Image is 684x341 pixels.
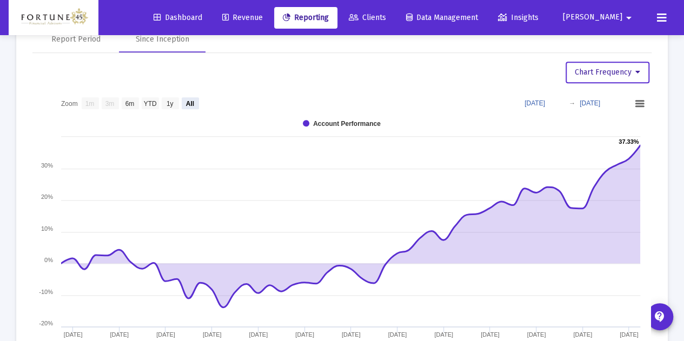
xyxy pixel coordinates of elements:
[85,99,95,107] text: 1m
[156,331,175,338] text: [DATE]
[105,99,115,107] text: 3m
[566,62,649,83] button: Chart Frequency
[313,120,381,128] text: Account Performance
[41,162,53,169] text: 30%
[620,331,639,338] text: [DATE]
[575,68,640,77] span: Chart Frequency
[64,331,83,338] text: [DATE]
[653,310,666,323] mat-icon: contact_support
[186,99,194,107] text: All
[44,257,53,263] text: 0%
[481,331,500,338] text: [DATE]
[569,99,575,107] text: →
[17,7,90,29] img: Dashboard
[573,331,592,338] text: [DATE]
[622,7,635,29] mat-icon: arrow_drop_down
[397,7,487,29] a: Data Management
[580,99,600,107] text: [DATE]
[619,138,639,145] text: 37.33%
[41,193,53,200] text: 20%
[125,99,135,107] text: 6m
[498,13,539,22] span: Insights
[524,99,545,107] text: [DATE]
[388,331,407,338] text: [DATE]
[406,13,478,22] span: Data Management
[434,331,453,338] text: [DATE]
[527,331,546,338] text: [DATE]
[136,34,189,45] div: Since Inception
[110,331,129,338] text: [DATE]
[489,7,547,29] a: Insights
[214,7,271,29] a: Revenue
[51,34,101,45] div: Report Period
[167,99,174,107] text: 1y
[274,7,337,29] a: Reporting
[203,331,222,338] text: [DATE]
[154,13,202,22] span: Dashboard
[349,13,386,22] span: Clients
[61,99,78,107] text: Zoom
[340,7,395,29] a: Clients
[295,331,314,338] text: [DATE]
[39,289,53,295] text: -10%
[563,13,622,22] span: [PERSON_NAME]
[249,331,268,338] text: [DATE]
[342,331,361,338] text: [DATE]
[39,320,53,326] text: -20%
[145,7,211,29] a: Dashboard
[550,6,648,28] button: [PERSON_NAME]
[144,99,157,107] text: YTD
[41,225,53,232] text: 10%
[222,13,263,22] span: Revenue
[283,13,329,22] span: Reporting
